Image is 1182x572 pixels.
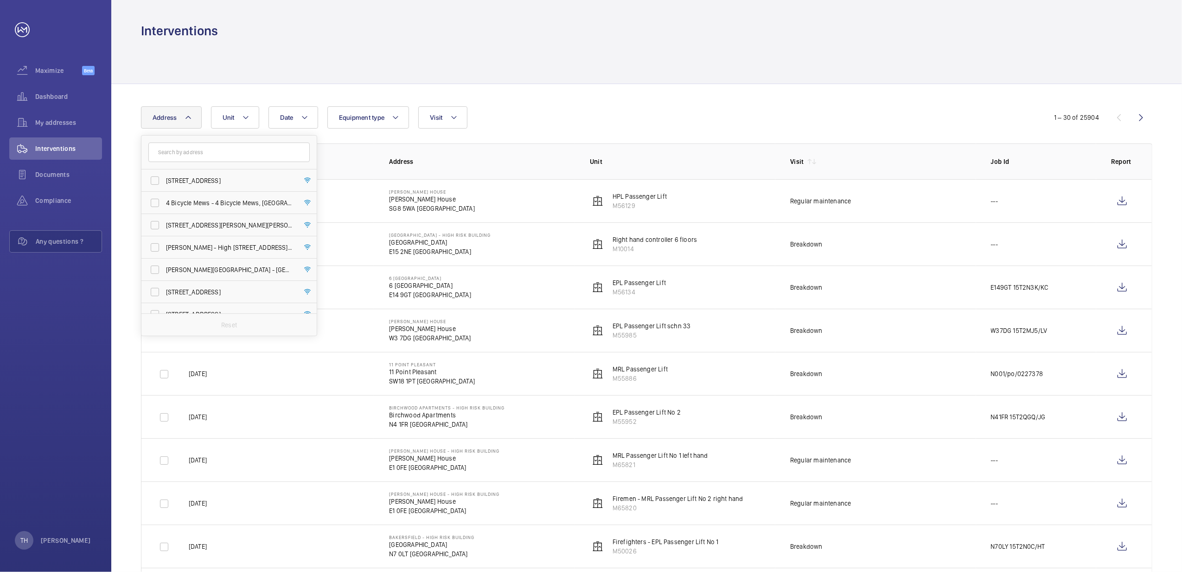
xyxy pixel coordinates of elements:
span: [STREET_ADDRESS] [166,176,294,185]
p: 11 Point Pleasant [389,367,475,377]
img: elevator.svg [592,455,603,466]
p: E1 0FE [GEOGRAPHIC_DATA] [389,506,499,515]
span: Beta [82,66,95,75]
p: [PERSON_NAME] House [389,195,475,204]
p: [GEOGRAPHIC_DATA] [389,238,491,247]
p: Report [1111,157,1133,166]
p: TH [20,536,28,545]
p: Job Id [991,157,1096,166]
p: EPL Passenger Lift [613,278,666,287]
p: [DATE] [189,542,207,551]
p: 6 [GEOGRAPHIC_DATA] [389,275,471,281]
span: [STREET_ADDRESS][PERSON_NAME][PERSON_NAME] [166,221,294,230]
button: Equipment type [327,106,409,129]
div: Breakdown [790,240,823,249]
p: [PERSON_NAME] House [389,189,475,195]
img: elevator.svg [592,411,603,422]
span: Interventions [35,144,102,153]
button: Visit [418,106,467,129]
p: [PERSON_NAME] [41,536,91,545]
p: MRL Passenger Lift No 1 left hand [613,451,708,460]
p: Unit [590,157,775,166]
p: --- [991,499,998,508]
span: Visit [430,114,442,121]
p: Birchwood Apartments - High Risk Building [389,405,505,410]
p: E15 2NE [GEOGRAPHIC_DATA] [389,247,491,256]
p: --- [991,240,998,249]
p: N41FR 15T2QGQ/JG [991,412,1046,422]
p: E149GT 15T2N3K/KC [991,283,1048,292]
div: Breakdown [790,283,823,292]
p: M55952 [613,417,681,426]
h1: Interventions [141,22,218,39]
p: EPL Passenger Lift schn 33 [613,321,691,331]
p: Firemen - MRL Passenger Lift No 2 right hand [613,494,743,503]
div: Regular maintenance [790,196,851,206]
p: --- [991,196,998,206]
p: N001/po/0227378 [991,369,1043,378]
p: Birchwood Apartments [389,410,505,420]
img: elevator.svg [592,195,603,207]
p: M55985 [613,331,691,340]
span: Address [153,114,177,121]
span: [STREET_ADDRESS] [166,310,294,319]
p: SG8 5WA [GEOGRAPHIC_DATA] [389,204,475,213]
p: M65821 [613,460,708,469]
p: [DATE] [189,412,207,422]
p: W3 7DG [GEOGRAPHIC_DATA] [389,333,471,343]
div: Breakdown [790,412,823,422]
p: [DATE] [189,369,207,378]
div: Regular maintenance [790,455,851,465]
div: Breakdown [790,326,823,335]
span: 4 Bicycle Mews - 4 Bicycle Mews, [GEOGRAPHIC_DATA] 6FF [166,198,294,208]
img: elevator.svg [592,325,603,336]
p: M65820 [613,503,743,513]
span: Documents [35,170,102,179]
input: Search by address [148,143,310,162]
span: Any questions ? [36,237,102,246]
p: [DATE] [189,499,207,508]
p: E1 0FE [GEOGRAPHIC_DATA] [389,463,499,472]
p: M10014 [613,244,697,253]
p: W37DG 15T2MJ5/LV [991,326,1048,335]
p: M50026 [613,546,719,556]
span: Dashboard [35,92,102,101]
p: Address [389,157,575,166]
span: [PERSON_NAME][GEOGRAPHIC_DATA] - [GEOGRAPHIC_DATA] [166,265,294,274]
p: [DATE] [189,455,207,465]
p: M55886 [613,374,668,383]
p: M56129 [613,201,667,210]
span: Date [280,114,294,121]
p: [GEOGRAPHIC_DATA] - High Risk Building [389,232,491,238]
p: [PERSON_NAME] House - High Risk Building [389,491,499,497]
p: 11 Point Pleasant [389,362,475,367]
div: 1 – 30 of 25904 [1054,113,1099,122]
p: 6 [GEOGRAPHIC_DATA] [389,281,471,290]
p: Bakersfield - High Risk Building [389,534,474,540]
button: Date [268,106,318,129]
p: N4 1FR [GEOGRAPHIC_DATA] [389,420,505,429]
p: --- [991,455,998,465]
span: Maximize [35,66,82,75]
div: Regular maintenance [790,499,851,508]
p: HPL Passenger Lift [613,192,667,201]
span: Compliance [35,196,102,205]
p: Right hand controller 6 floors [613,235,697,244]
p: Visit [790,157,804,166]
p: MRL Passenger Lift [613,364,668,374]
p: [PERSON_NAME] House [389,497,499,506]
span: Equipment type [339,114,385,121]
img: elevator.svg [592,239,603,250]
p: Reset [221,320,237,330]
p: [GEOGRAPHIC_DATA] [389,540,474,549]
p: EPL Passenger Lift No 2 [613,408,681,417]
span: Unit [223,114,235,121]
button: Address [141,106,202,129]
p: SW18 1PT [GEOGRAPHIC_DATA] [389,377,475,386]
p: M56134 [613,287,666,297]
p: [PERSON_NAME] House [389,324,471,333]
p: [PERSON_NAME] House [389,318,471,324]
span: [STREET_ADDRESS] [166,287,294,297]
p: Firefighters - EPL Passenger Lift No 1 [613,537,719,546]
p: [PERSON_NAME] House - High Risk Building [389,448,499,454]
